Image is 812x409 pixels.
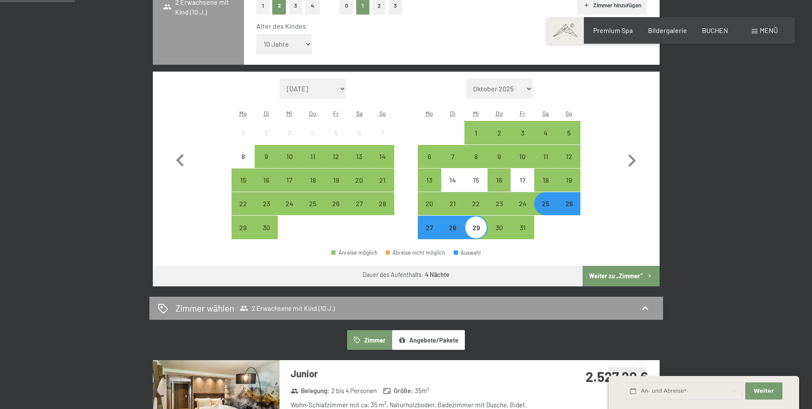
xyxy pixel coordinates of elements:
div: 9 [488,153,510,174]
div: Mon Oct 20 2025 [418,192,441,215]
div: Alter des Kindes [256,21,640,31]
div: 21 [372,177,393,198]
div: 7 [372,129,393,151]
div: Anreise möglich [557,121,580,144]
div: Anreise möglich [557,145,580,168]
div: Anreise möglich [348,192,371,215]
div: 5 [325,129,347,151]
div: Wed Sep 17 2025 [278,168,301,192]
div: Anreise nicht möglich [278,121,301,144]
abbr: Mittwoch [286,110,292,117]
div: Thu Sep 04 2025 [301,121,324,144]
abbr: Sonntag [379,110,386,117]
div: Tue Sep 09 2025 [255,145,278,168]
div: Anreise möglich [301,168,324,192]
abbr: Donnerstag [309,110,316,117]
div: 23 [256,200,277,222]
div: Auswahl [454,250,481,256]
div: Wed Oct 22 2025 [464,192,488,215]
div: Anreise möglich [255,168,278,192]
div: Fri Sep 19 2025 [324,168,348,192]
div: 22 [232,200,254,222]
div: Anreise möglich [441,216,464,239]
abbr: Montag [239,110,247,117]
div: 22 [465,200,487,222]
h3: Junior [291,367,545,380]
div: Mon Sep 29 2025 [232,216,255,239]
div: Wed Oct 08 2025 [464,145,488,168]
div: Anreise möglich [488,216,511,239]
div: Anreise möglich [418,192,441,215]
div: Sun Sep 21 2025 [371,168,394,192]
h2: Zimmer wählen [175,302,234,314]
div: Anreise möglich [534,121,557,144]
div: 6 [419,153,440,174]
div: Anreise nicht möglich [441,168,464,192]
span: 2 Erwachsene mit Kind (10 J.) [240,304,335,313]
div: 28 [442,224,464,246]
div: 14 [442,177,464,198]
div: 20 [348,177,370,198]
div: Anreise möglich [232,192,255,215]
div: Anreise nicht möglich [232,121,255,144]
div: Thu Oct 02 2025 [488,121,511,144]
div: Sun Oct 19 2025 [557,168,580,192]
div: Dauer des Aufenthalts: [363,271,449,279]
div: Fri Sep 12 2025 [324,145,348,168]
div: Tue Sep 23 2025 [255,192,278,215]
div: 12 [558,153,580,174]
div: 19 [558,177,580,198]
div: Fri Oct 24 2025 [511,192,534,215]
div: 24 [512,200,533,222]
div: Thu Sep 18 2025 [301,168,324,192]
div: Anreise möglich [324,192,348,215]
button: Zimmer [347,330,392,350]
div: 16 [488,177,510,198]
div: 1 [465,129,487,151]
div: 27 [348,200,370,222]
button: Weiter [745,382,782,400]
div: Wed Oct 01 2025 [464,121,488,144]
div: Sun Oct 26 2025 [557,192,580,215]
div: 29 [232,224,254,246]
div: 7 [442,153,464,174]
div: Mon Oct 06 2025 [418,145,441,168]
div: Tue Oct 07 2025 [441,145,464,168]
div: Tue Sep 30 2025 [255,216,278,239]
div: 19 [325,177,347,198]
div: 30 [488,224,510,246]
div: Anreise möglich [534,192,557,215]
div: Anreise möglich [441,192,464,215]
div: Thu Sep 11 2025 [301,145,324,168]
div: Sun Oct 12 2025 [557,145,580,168]
div: Thu Oct 09 2025 [488,145,511,168]
div: 1 [232,129,254,151]
button: Nächster Monat [619,78,644,240]
span: BUCHEN [702,26,728,34]
div: Tue Oct 28 2025 [441,216,464,239]
div: Anreise nicht möglich [301,121,324,144]
div: Anreise möglich [255,192,278,215]
div: 11 [302,153,324,174]
abbr: Dienstag [264,110,269,117]
div: 6 [348,129,370,151]
div: Sat Oct 11 2025 [534,145,557,168]
a: Premium Spa [593,26,633,34]
abbr: Freitag [333,110,339,117]
div: Anreise möglich [534,145,557,168]
div: Anreise möglich [371,192,394,215]
div: Sun Sep 14 2025 [371,145,394,168]
div: Wed Oct 29 2025 [464,216,488,239]
div: Mon Sep 15 2025 [232,168,255,192]
div: Mon Sep 08 2025 [232,145,255,168]
div: Mon Oct 13 2025 [418,168,441,192]
div: 23 [488,200,510,222]
div: Anreise nicht möglich [511,168,534,192]
div: Fri Oct 03 2025 [511,121,534,144]
div: Sat Oct 04 2025 [534,121,557,144]
div: Anreise möglich [301,145,324,168]
div: Anreise möglich [278,168,301,192]
div: Anreise möglich [464,192,488,215]
div: 26 [558,200,580,222]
